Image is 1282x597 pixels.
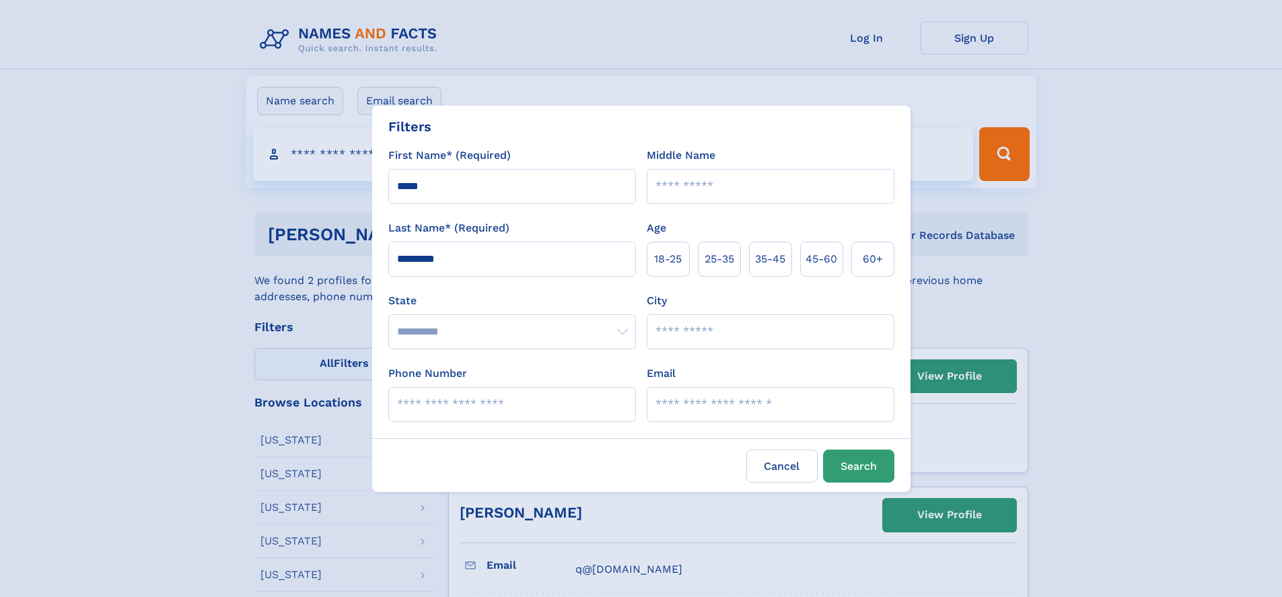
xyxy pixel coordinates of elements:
label: Last Name* (Required) [388,220,509,236]
span: 18‑25 [654,251,682,267]
span: 35‑45 [755,251,785,267]
label: Email [647,365,676,382]
label: City [647,293,667,309]
span: 45‑60 [806,251,837,267]
span: 25‑35 [705,251,734,267]
label: Phone Number [388,365,467,382]
button: Search [823,450,894,483]
label: Cancel [746,450,818,483]
label: State [388,293,636,309]
label: Middle Name [647,147,715,164]
span: 60+ [863,251,883,267]
div: Filters [388,116,431,137]
label: Age [647,220,666,236]
label: First Name* (Required) [388,147,511,164]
